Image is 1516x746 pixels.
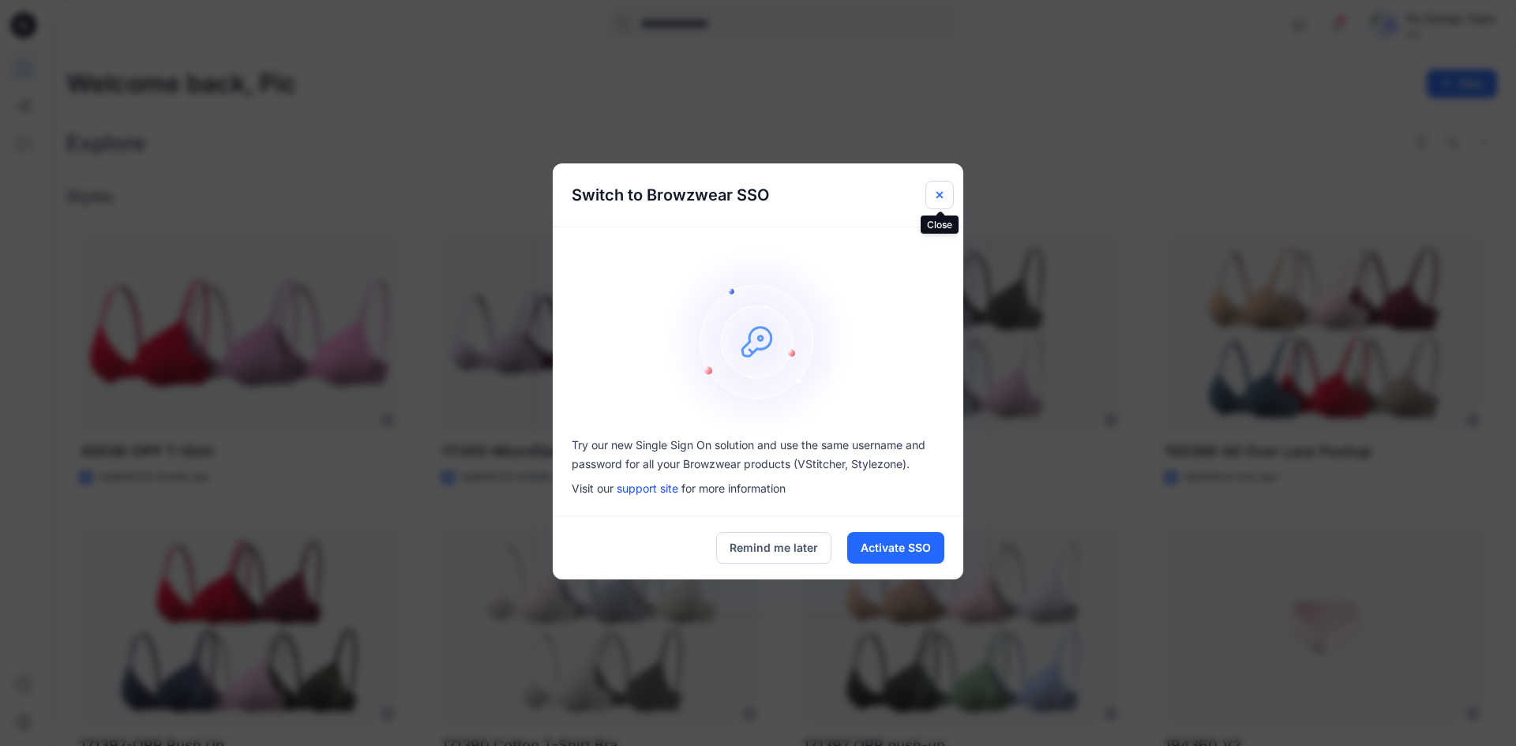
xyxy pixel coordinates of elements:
[663,246,853,436] img: onboarding-sz2.1ef2cb9c.svg
[572,436,944,474] p: Try our new Single Sign On solution and use the same username and password for all your Browzwear...
[572,480,944,497] p: Visit our for more information
[925,181,954,209] button: Close
[847,532,944,564] button: Activate SSO
[553,163,788,227] h5: Switch to Browzwear SSO
[617,482,678,495] a: support site
[716,532,831,564] button: Remind me later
